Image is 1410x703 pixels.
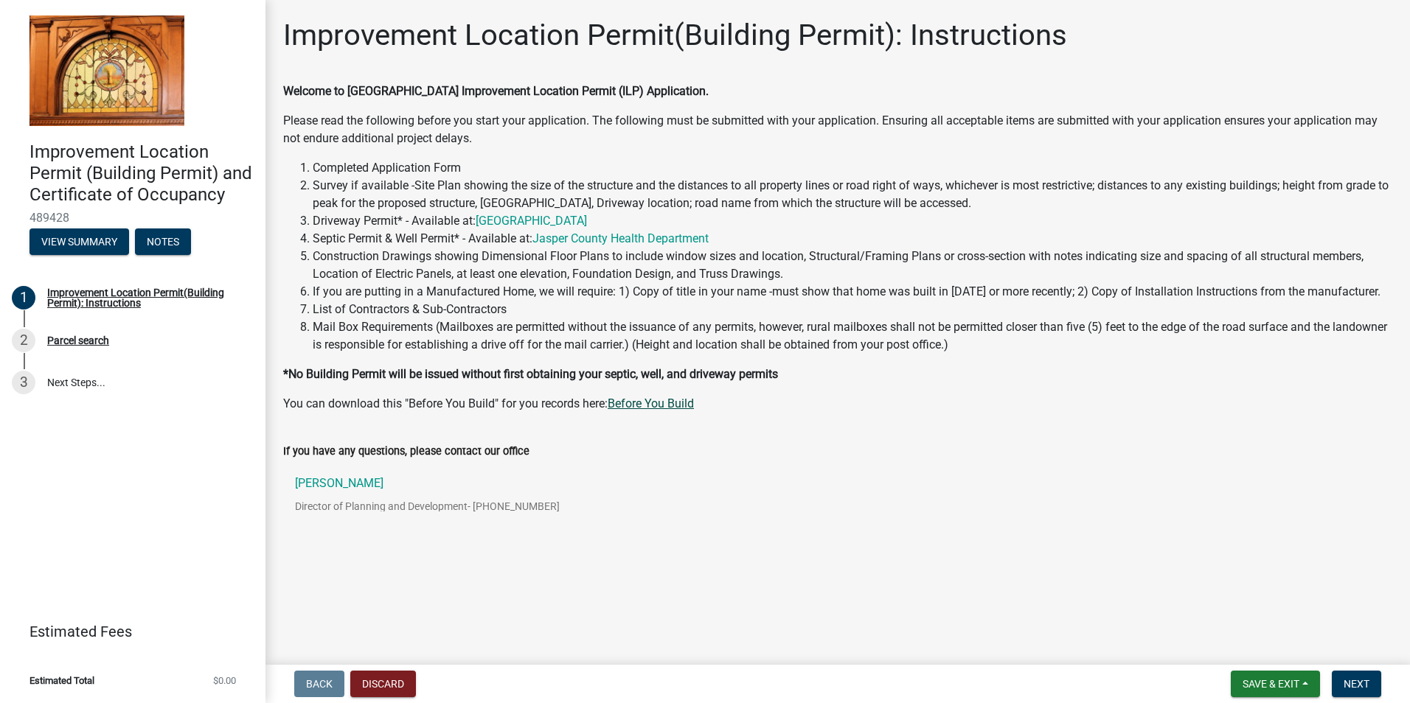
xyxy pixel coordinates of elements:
[295,478,560,489] p: [PERSON_NAME]
[283,84,709,98] strong: Welcome to [GEOGRAPHIC_DATA] Improvement Location Permit (ILP) Application.
[1243,678,1299,690] span: Save & Exit
[313,318,1392,354] li: Mail Box Requirements (Mailboxes are permitted without the issuance of any permits, however, rura...
[283,395,1392,413] p: You can download this "Before You Build" for you records here:
[532,231,709,245] a: Jasper County Health Department
[283,112,1392,147] p: Please read the following before you start your application. The following must be submitted with...
[135,237,191,249] wm-modal-confirm: Notes
[476,214,587,228] a: [GEOGRAPHIC_DATA]
[29,141,254,205] h4: Improvement Location Permit (Building Permit) and Certificate of Occupancy
[313,159,1392,177] li: Completed Application Form
[29,15,184,126] img: Jasper County, Indiana
[306,678,333,690] span: Back
[12,371,35,394] div: 3
[29,211,236,225] span: 489428
[350,671,416,697] button: Discard
[1231,671,1320,697] button: Save & Exit
[12,329,35,352] div: 2
[283,466,1392,535] a: [PERSON_NAME]Director of Planning and Development- [PHONE_NUMBER]
[283,367,778,381] strong: *No Building Permit will be issued without first obtaining your septic, well, and driveway permits
[47,287,242,308] div: Improvement Location Permit(Building Permit): Instructions
[295,501,583,511] p: Director of Planning and Development
[313,177,1392,212] li: Survey if available -Site Plan showing the size of the structure and the distances to all propert...
[29,676,94,685] span: Estimated Total
[294,671,344,697] button: Back
[313,301,1392,318] li: List of Contractors & Sub-Contractors
[283,447,529,457] label: If you have any questions, please contact our office
[213,676,236,685] span: $0.00
[313,283,1392,301] li: If you are putting in a Manufactured Home, we will require: 1) Copy of title in your name -must s...
[135,228,191,255] button: Notes
[12,286,35,309] div: 1
[313,230,1392,248] li: Septic Permit & Well Permit* - Available at:
[1344,678,1369,690] span: Next
[12,617,242,646] a: Estimated Fees
[468,500,560,512] span: - [PHONE_NUMBER]
[29,237,129,249] wm-modal-confirm: Summary
[313,248,1392,283] li: Construction Drawings showing Dimensional Floor Plans to include window sizes and location, Struc...
[47,335,109,346] div: Parcel search
[608,396,694,410] a: Before You Build
[313,212,1392,230] li: Driveway Permit* - Available at:
[1332,671,1381,697] button: Next
[283,18,1067,53] h1: Improvement Location Permit(Building Permit): Instructions
[29,228,129,255] button: View Summary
